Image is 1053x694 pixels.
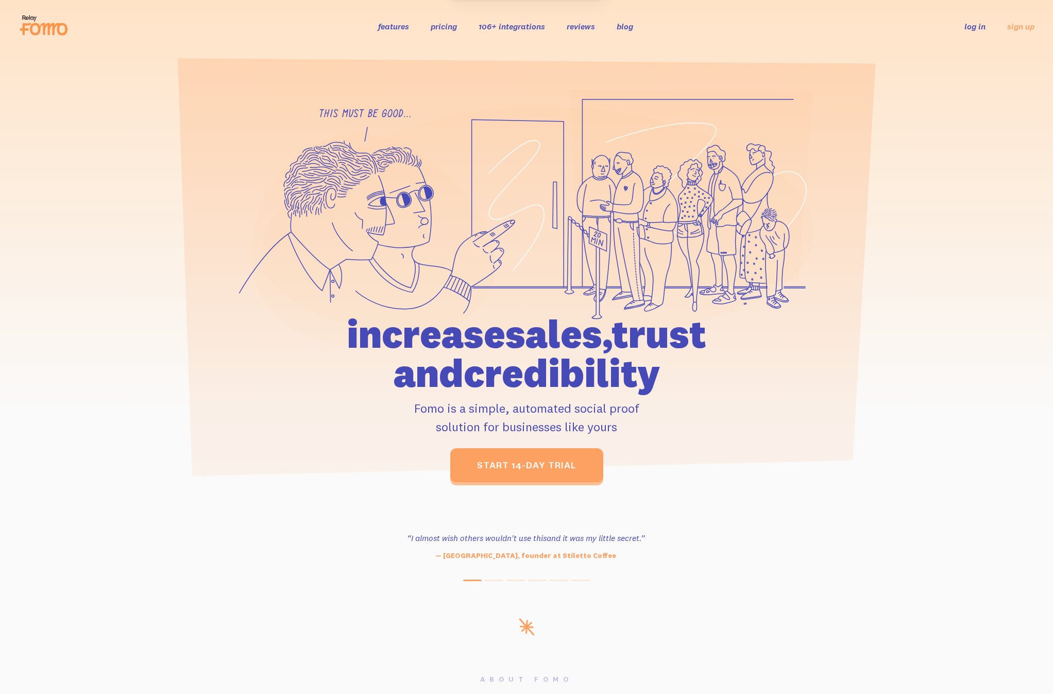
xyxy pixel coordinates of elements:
[203,675,850,683] h6: About Fomo
[431,21,457,31] a: pricing
[288,399,765,436] p: Fomo is a simple, automated social proof solution for businesses like yours
[1007,21,1034,32] a: sign up
[385,532,667,544] h3: “I almost wish others wouldn't use this and it was my little secret.”
[385,550,667,561] p: — [GEOGRAPHIC_DATA], founder at Stiletto Coffee
[617,21,633,31] a: blog
[479,21,545,31] a: 106+ integrations
[378,21,409,31] a: features
[288,314,765,393] h1: increase sales, trust and credibility
[450,448,603,482] a: start 14-day trial
[964,21,986,31] a: log in
[567,21,595,31] a: reviews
